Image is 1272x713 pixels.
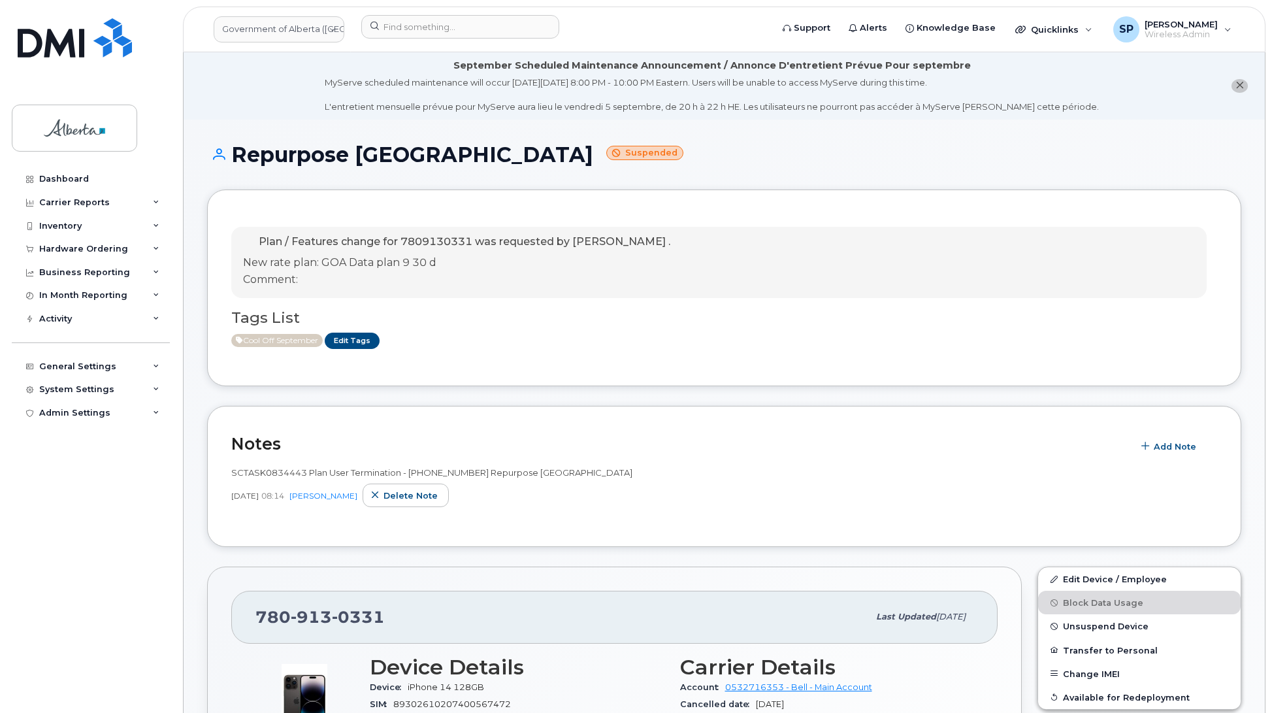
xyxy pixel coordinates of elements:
div: September Scheduled Maintenance Announcement / Annonce D'entretient Prévue Pour septembre [453,59,971,73]
span: Device [370,682,408,692]
button: Delete note [363,484,449,507]
h3: Tags List [231,310,1217,326]
span: [DATE] [936,612,966,622]
div: MyServe scheduled maintenance will occur [DATE][DATE] 8:00 PM - 10:00 PM Eastern. Users will be u... [325,76,1099,113]
span: Available for Redeployment [1063,692,1190,702]
a: Edit Device / Employee [1038,567,1241,591]
span: Plan / Features change for 7809130331 was requested by [PERSON_NAME] . [259,235,670,248]
h2: Notes [231,434,1126,454]
small: Suspended [606,146,683,161]
p: New rate plan: GOA Data plan 9 30 d [243,256,670,271]
span: [DATE] [756,699,784,709]
button: Add Note [1133,435,1207,459]
span: Account [680,682,725,692]
span: Delete note [383,489,438,502]
span: Active [231,334,323,347]
span: SIM [370,699,393,709]
span: 913 [291,607,332,627]
span: Last updated [876,612,936,622]
a: 0532716353 - Bell - Main Account [725,682,872,692]
span: 89302610207400567472 [393,699,511,709]
button: Transfer to Personal [1038,638,1241,662]
span: Unsuspend Device [1063,622,1149,631]
button: Block Data Usage [1038,591,1241,614]
a: [PERSON_NAME] [289,491,357,501]
span: 08:14 [261,490,284,501]
h1: Repurpose [GEOGRAPHIC_DATA] [207,143,1241,166]
h3: Carrier Details [680,655,975,679]
button: close notification [1231,79,1248,93]
span: 780 [255,607,385,627]
span: [DATE] [231,490,259,501]
h3: Device Details [370,655,664,679]
span: Cancelled date [680,699,756,709]
span: 0331 [332,607,385,627]
button: Available for Redeployment [1038,686,1241,709]
p: Comment: [243,273,670,288]
span: SCTASK0834443 Plan User Termination - [PHONE_NUMBER] Repurpose [GEOGRAPHIC_DATA] [231,467,632,478]
button: Unsuspend Device [1038,614,1241,638]
span: Add Note [1154,440,1196,453]
button: Change IMEI [1038,662,1241,686]
a: Edit Tags [325,333,380,349]
span: iPhone 14 128GB [408,682,484,692]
